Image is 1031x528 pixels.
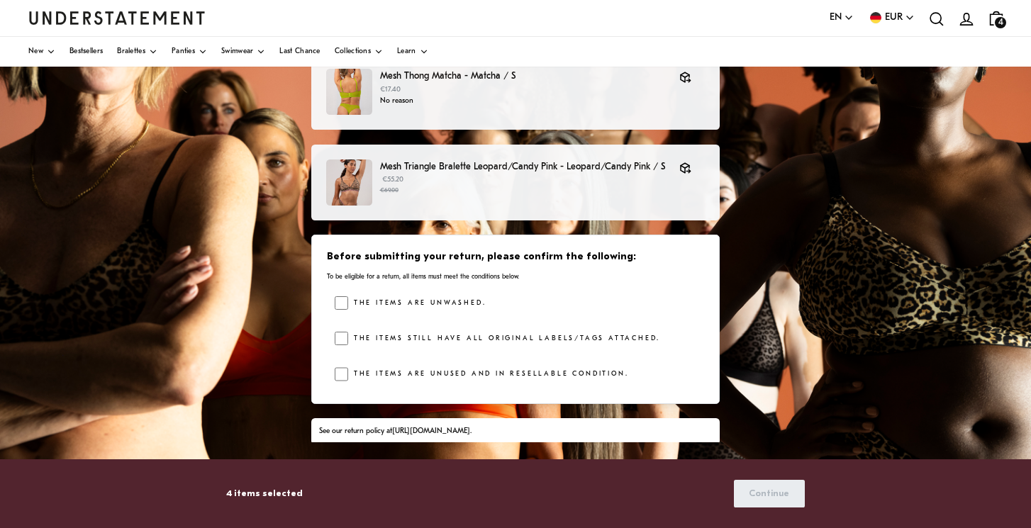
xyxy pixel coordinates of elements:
[326,69,372,115] img: MTME-STR-004-5.jpg
[117,37,157,67] a: Bralettes
[380,84,665,96] p: €17.40
[830,10,842,26] span: EN
[117,48,145,55] span: Bralettes
[279,48,320,55] span: Last Chance
[380,159,665,174] p: Mesh Triangle Bralette Leopard/Candy Pink - Leopard/Candy Pink / S
[348,332,660,346] label: The items still have all original labels/tags attached.
[380,187,399,193] strike: €69.00
[28,37,55,67] a: New
[172,37,207,67] a: Panties
[28,11,206,24] a: Understatement Homepage
[397,37,428,67] a: Learn
[335,48,371,55] span: Collections
[327,250,704,264] h3: Before submitting your return, please confirm the following:
[885,10,903,26] span: EUR
[380,69,665,84] p: Mesh Thong Matcha - Matcha / S
[327,272,704,281] p: To be eligible for a return, all items must meet the conditions below.
[221,37,265,67] a: Swimwear
[326,159,372,206] img: 438_516df1c0-c2e7-4341-9396-d16bf163ddec.jpg
[69,48,103,55] span: Bestsellers
[981,4,1011,33] a: 4
[348,367,628,381] label: The items are unused and in resellable condition.
[397,48,416,55] span: Learn
[279,37,320,67] a: Last Chance
[380,96,665,107] p: No reason
[392,427,470,435] a: [URL][DOMAIN_NAME]
[335,37,383,67] a: Collections
[995,17,1006,28] span: 4
[830,10,854,26] button: EN
[221,48,253,55] span: Swimwear
[348,296,486,310] label: The items are unwashed.
[319,426,713,437] div: See our return policy at .
[69,37,103,67] a: Bestsellers
[172,48,195,55] span: Panties
[28,48,43,55] span: New
[380,174,665,196] p: €55.20
[868,10,915,26] button: EUR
